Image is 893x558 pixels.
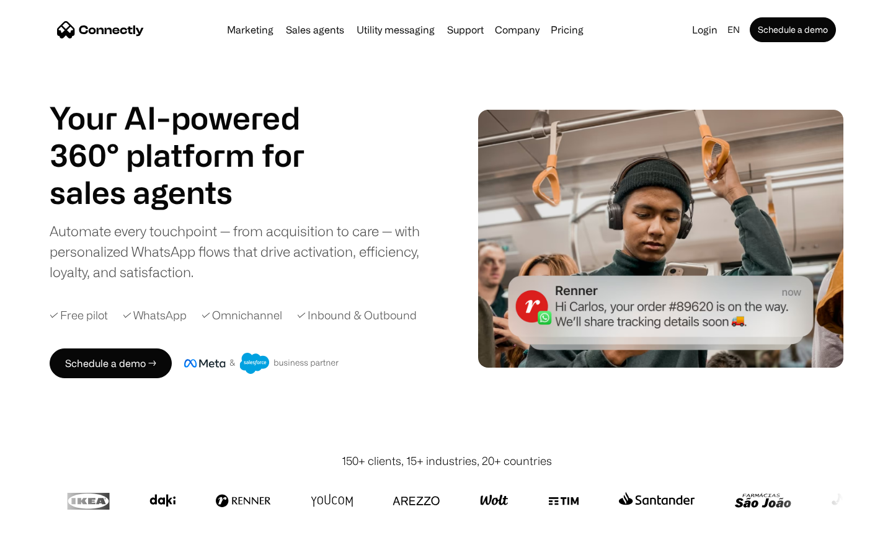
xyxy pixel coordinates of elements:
[442,25,489,35] a: Support
[50,174,335,211] div: 1 of 4
[50,307,108,324] div: ✓ Free pilot
[546,25,589,35] a: Pricing
[25,536,74,554] ul: Language list
[50,348,172,378] a: Schedule a demo →
[297,307,417,324] div: ✓ Inbound & Outbound
[184,353,339,374] img: Meta and Salesforce business partner badge.
[202,307,282,324] div: ✓ Omnichannel
[123,307,187,324] div: ✓ WhatsApp
[495,21,540,38] div: Company
[722,21,747,38] div: en
[687,21,722,38] a: Login
[50,174,335,211] h1: sales agents
[281,25,349,35] a: Sales agents
[50,174,335,211] div: carousel
[12,535,74,554] aside: Language selected: English
[222,25,278,35] a: Marketing
[352,25,440,35] a: Utility messaging
[342,453,552,469] div: 150+ clients, 15+ industries, 20+ countries
[750,17,836,42] a: Schedule a demo
[57,20,144,39] a: home
[727,21,740,38] div: en
[50,221,440,282] div: Automate every touchpoint — from acquisition to care — with personalized WhatsApp flows that driv...
[50,99,335,174] h1: Your AI-powered 360° platform for
[491,21,543,38] div: Company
